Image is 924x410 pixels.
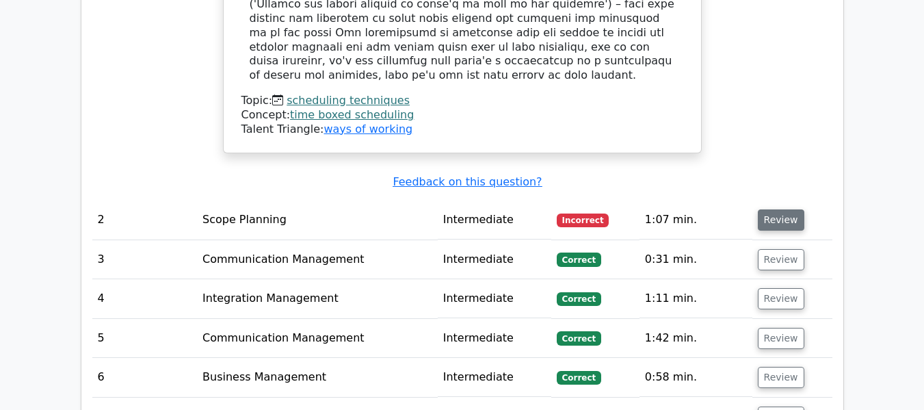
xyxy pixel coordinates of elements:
span: Correct [557,253,601,266]
a: scheduling techniques [287,94,410,107]
button: Review [758,249,804,270]
a: ways of working [324,123,412,136]
span: Correct [557,292,601,306]
td: Integration Management [197,279,438,318]
td: 5 [92,319,198,358]
td: 1:42 min. [639,319,752,358]
td: Intermediate [438,358,551,397]
a: Feedback on this question? [393,175,542,188]
td: 3 [92,240,198,279]
div: Talent Triangle: [241,94,683,136]
td: Intermediate [438,319,551,358]
button: Review [758,209,804,231]
button: Review [758,288,804,309]
div: Topic: [241,94,683,108]
div: Concept: [241,108,683,123]
td: Business Management [197,358,438,397]
button: Review [758,328,804,349]
td: Intermediate [438,201,551,240]
td: 1:07 min. [639,201,752,240]
a: time boxed scheduling [290,108,414,121]
td: 6 [92,358,198,397]
span: Correct [557,331,601,345]
span: Correct [557,371,601,385]
td: 0:58 min. [639,358,752,397]
td: 4 [92,279,198,318]
td: 2 [92,201,198,240]
td: 0:31 min. [639,240,752,279]
span: Incorrect [557,214,609,227]
td: Scope Planning [197,201,438,240]
td: Intermediate [438,279,551,318]
td: 1:11 min. [639,279,752,318]
button: Review [758,367,804,388]
td: Communication Management [197,240,438,279]
td: Communication Management [197,319,438,358]
td: Intermediate [438,240,551,279]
